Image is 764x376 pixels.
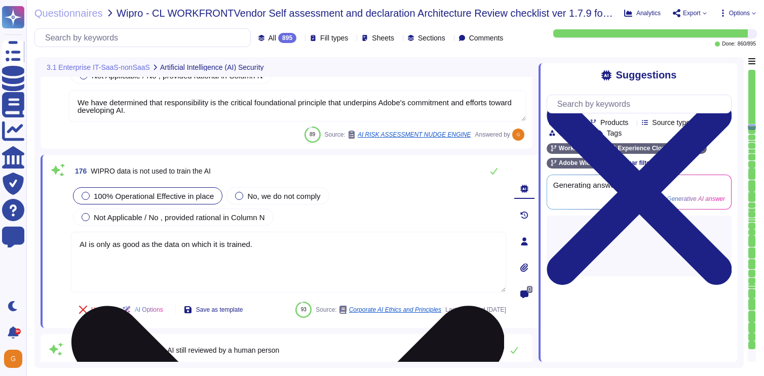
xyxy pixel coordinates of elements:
span: AI RISK ASSESSMENT NUDGE ENGINE [358,132,471,138]
span: All [269,34,277,41]
span: Export [683,10,701,16]
input: Search by keywords [552,95,731,113]
span: 860 / 895 [738,41,756,47]
span: 3.1 Enterprise IT-SaaS-nonSaaS [47,64,150,71]
img: user [512,129,524,141]
span: Comments [469,34,504,41]
div: 9+ [15,328,21,335]
div: 895 [278,33,296,43]
input: Search by keywords [40,29,250,47]
span: Answered by [475,132,510,138]
span: 0 [527,286,532,293]
span: Sheets [372,34,394,41]
span: Questionnaires [34,8,103,18]
textarea: AI is only as good as the data on which it is trained. [71,232,506,293]
span: 93 [301,307,307,312]
span: Artificial Intelligence (AI) Security [160,64,264,71]
span: Done: [722,41,736,47]
button: user [2,348,29,370]
span: Source: [325,131,471,139]
span: Analytics [636,10,661,16]
span: 177 [69,347,85,354]
span: Fill types [320,34,348,41]
span: No, we do not comply [247,192,320,200]
span: 100% Operational Effective in place [94,192,214,200]
span: Wipro - CL WORKFRONTVendor Self assessment and declaration Architecture Review checklist ver 1.7.... [117,8,616,18]
span: 176 [71,168,87,175]
textarea: We have determined that responsibility is the critical foundational principle that underpins Adob... [69,90,526,121]
button: Analytics [624,9,661,17]
span: Not Applicable / No , provided rational in Column N [94,213,265,222]
img: user [4,350,22,368]
span: 89 [310,132,315,137]
span: Options [729,10,750,16]
span: WIPRO data is not used to train the AI [91,167,211,175]
span: Sections [418,34,445,41]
